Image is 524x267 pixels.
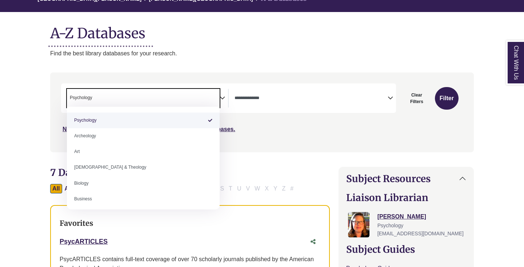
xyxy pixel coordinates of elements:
li: Biology [67,176,220,191]
textarea: Search [93,96,97,102]
button: Share this database [306,235,320,249]
button: All [50,184,62,193]
p: Find the best library databases for your research. [50,49,474,58]
nav: Search filters [50,72,474,152]
textarea: Search [235,96,387,102]
a: [PERSON_NAME] [377,213,426,220]
h2: Subject Guides [346,244,466,255]
span: Psychology [377,223,404,228]
button: Subject Resources [339,167,473,190]
h2: Liaison Librarian [346,192,466,203]
li: Psychology [67,94,92,101]
span: 7 Databases Found for: [50,166,156,178]
span: Psychology [70,94,92,101]
a: Not sure where to start? Check our Recommended Databases. [63,126,235,132]
div: Alpha-list to filter by first letter of database name [50,185,296,191]
span: [EMAIL_ADDRESS][DOMAIN_NAME] [377,231,464,236]
h3: Favorites [60,219,320,228]
li: Archeology [67,128,220,144]
li: Business [67,191,220,207]
button: Submit for Search Results [435,87,459,110]
li: Psychology [67,113,220,128]
a: PsycARTICLES [60,238,108,245]
h1: A-Z Databases [50,19,474,42]
button: Filter Results A [63,184,71,193]
img: Jessica Moore [348,212,370,237]
button: Clear Filters [400,87,433,110]
li: [DEMOGRAPHIC_DATA] & Theology [67,160,220,175]
li: Art [67,144,220,160]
